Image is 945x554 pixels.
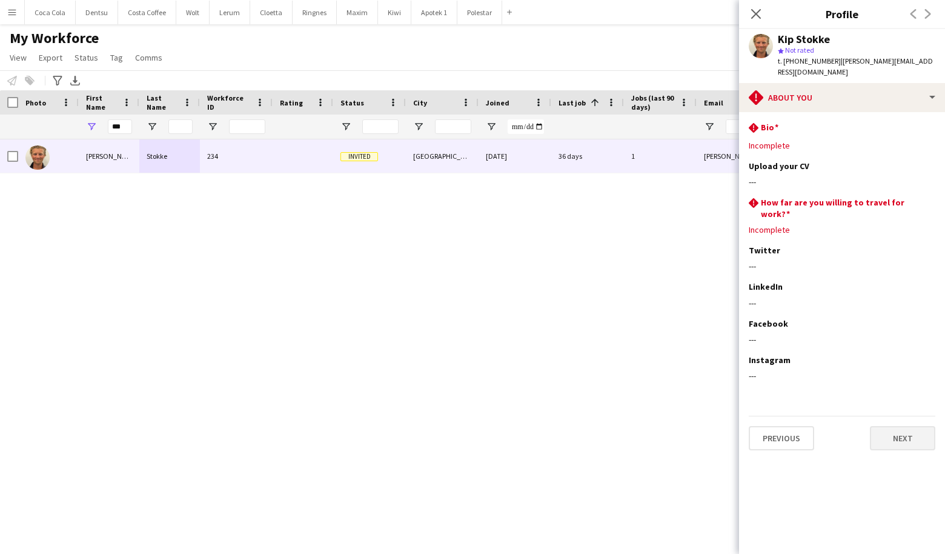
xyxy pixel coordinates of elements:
button: Open Filter Menu [340,121,351,132]
button: Open Filter Menu [486,121,497,132]
span: Status [340,98,364,107]
h3: Twitter [749,245,780,256]
span: Not rated [785,45,814,55]
div: --- [749,261,935,272]
button: Open Filter Menu [147,121,157,132]
button: Next [870,426,935,450]
input: Workforce ID Filter Input [229,119,265,134]
h3: LinkedIn [749,281,783,292]
span: Last job [559,98,586,107]
div: 36 days [551,139,624,173]
a: Export [34,50,67,65]
div: --- [749,176,935,187]
img: Kip Stokke [25,145,50,170]
span: t. [PHONE_NUMBER] [778,56,841,65]
span: First Name [86,93,118,112]
div: Incomplete [749,140,935,151]
input: Joined Filter Input [508,119,544,134]
button: Maxim [337,1,378,24]
button: Coca Cola [25,1,76,24]
div: --- [749,298,935,309]
div: [PERSON_NAME] [79,139,139,173]
span: Photo [25,98,46,107]
a: Comms [130,50,167,65]
h3: Instagram [749,355,791,365]
input: City Filter Input [435,119,471,134]
a: Status [70,50,103,65]
span: Rating [280,98,303,107]
span: Jobs (last 90 days) [631,93,675,112]
button: Apotek 1 [411,1,457,24]
div: --- [749,370,935,381]
div: [DATE] [479,139,551,173]
h3: Upload your CV [749,161,809,172]
span: My Workforce [10,29,99,47]
button: Costa Coffee [118,1,176,24]
span: Invited [340,152,378,161]
span: Export [39,52,62,63]
span: Email [704,98,723,107]
div: About you [739,83,945,112]
app-action-btn: Export XLSX [68,73,82,88]
span: Joined [486,98,509,107]
div: Kip Stokke [778,34,830,45]
button: Dentsu [76,1,118,24]
button: Cloetta [250,1,293,24]
button: Open Filter Menu [207,121,218,132]
span: Status [75,52,98,63]
div: Stokke [139,139,200,173]
h3: How far are you willing to travel for work? [761,197,926,219]
span: View [10,52,27,63]
span: | [PERSON_NAME][EMAIL_ADDRESS][DOMAIN_NAME] [778,56,933,76]
div: 234 [200,139,273,173]
button: Wolt [176,1,210,24]
button: Ringnes [293,1,337,24]
button: Polestar [457,1,502,24]
button: Open Filter Menu [86,121,97,132]
input: Last Name Filter Input [168,119,193,134]
h3: Bio [761,122,778,133]
button: Lerum [210,1,250,24]
div: Incomplete [749,224,935,235]
span: City [413,98,427,107]
button: Open Filter Menu [704,121,715,132]
div: --- [749,334,935,345]
h3: Profile [739,6,945,22]
app-action-btn: Advanced filters [50,73,65,88]
a: Tag [105,50,128,65]
div: 1 [624,139,697,173]
input: First Name Filter Input [108,119,132,134]
span: Workforce ID [207,93,251,112]
button: Open Filter Menu [413,121,424,132]
span: Tag [110,52,123,63]
span: Last Name [147,93,178,112]
div: [GEOGRAPHIC_DATA] [406,139,479,173]
a: View [5,50,31,65]
span: Comms [135,52,162,63]
input: Email Filter Input [726,119,932,134]
button: Previous [749,426,814,450]
h3: Facebook [749,318,788,329]
input: Status Filter Input [362,119,399,134]
div: [PERSON_NAME][EMAIL_ADDRESS][DOMAIN_NAME] [697,139,939,173]
button: Kiwi [378,1,411,24]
